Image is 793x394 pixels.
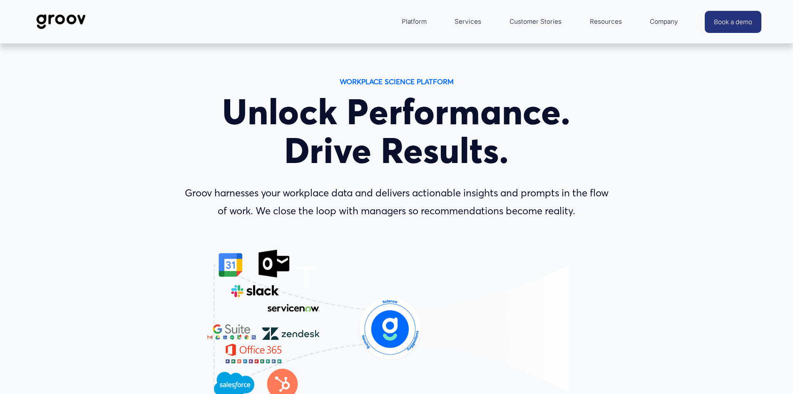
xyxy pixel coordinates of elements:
p: Groov harnesses your workplace data and delivers actionable insights and prompts in the flow of w... [179,184,614,220]
a: folder dropdown [398,12,431,32]
a: Book a demo [705,11,761,33]
span: Company [650,16,678,28]
a: folder dropdown [586,12,626,32]
a: Services [450,12,485,32]
span: Platform [402,16,427,28]
span: Resources [590,16,622,28]
a: Customer Stories [505,12,566,32]
h1: Unlock Performance. Drive Results. [179,93,614,170]
strong: WORKPLACE SCIENCE PLATFORM [340,77,454,86]
a: folder dropdown [646,12,682,32]
img: Groov | Workplace Science Platform | Unlock Performance | Drive Results [32,8,90,35]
